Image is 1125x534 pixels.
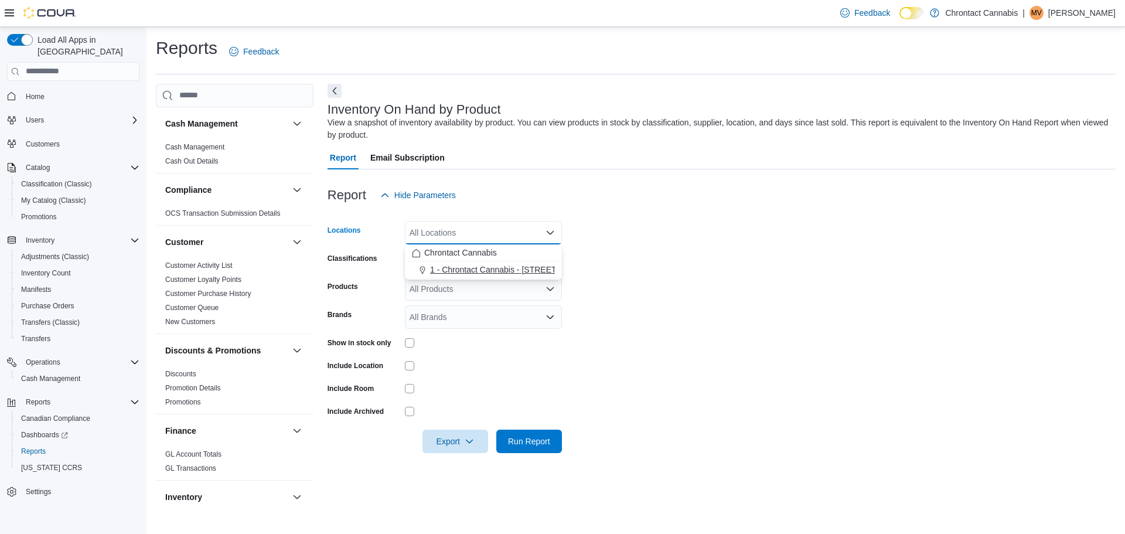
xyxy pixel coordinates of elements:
a: Cash Management [16,372,85,386]
button: Run Report [496,430,562,453]
div: Choose from the following options [405,244,562,278]
span: OCS Transaction Submission Details [165,209,281,218]
a: Feedback [224,40,284,63]
span: My Catalog (Classic) [16,193,139,208]
button: Cash Management [165,118,288,130]
button: Catalog [21,161,54,175]
a: Manifests [16,283,56,297]
button: Adjustments (Classic) [12,249,144,265]
span: Discounts [165,369,196,379]
a: Canadian Compliance [16,411,95,426]
span: Cash Management [21,374,80,383]
button: Home [2,88,144,105]
span: Reports [21,447,46,456]
span: Customer Loyalty Points [165,275,241,284]
label: Include Room [328,384,374,393]
span: Cash Out Details [165,157,219,166]
button: Users [21,113,49,127]
label: Brands [328,310,352,319]
button: Discounts & Promotions [165,345,288,356]
a: Purchase Orders [16,299,79,313]
button: Compliance [165,184,288,196]
a: Cash Out Details [165,157,219,165]
button: Customer [290,235,304,249]
div: Cash Management [156,140,313,173]
div: View a snapshot of inventory availability by product. You can view products in stock by classific... [328,117,1110,141]
img: Cova [23,7,76,19]
button: Open list of options [546,284,555,294]
a: GL Account Totals [165,450,221,458]
span: GL Transactions [165,464,216,473]
a: Home [21,90,49,104]
span: My Catalog (Classic) [21,196,86,205]
button: Discounts & Promotions [290,343,304,358]
span: Hide Parameters [394,189,456,201]
button: Export [422,430,488,453]
span: Transfers (Classic) [21,318,80,327]
h3: Compliance [165,184,212,196]
div: Compliance [156,206,313,225]
p: [PERSON_NAME] [1048,6,1116,20]
a: Customer Activity List [165,261,233,270]
span: Users [26,115,44,125]
nav: Complex example [7,83,139,531]
span: Inventory [26,236,54,245]
span: Settings [26,487,51,496]
h3: Customer [165,236,203,248]
a: [US_STATE] CCRS [16,461,87,475]
span: Inventory Count [21,268,71,278]
button: Reports [2,394,144,410]
span: Classification (Classic) [21,179,92,189]
a: My Catalog (Classic) [16,193,91,208]
label: Include Location [328,361,383,370]
span: Washington CCRS [16,461,139,475]
h3: Report [328,188,366,202]
a: Classification (Classic) [16,177,97,191]
span: Adjustments (Classic) [16,250,139,264]
button: Reports [12,443,144,460]
button: Reports [21,395,55,409]
span: Settings [21,484,139,499]
button: Inventory Count [12,265,144,281]
a: Adjustments (Classic) [16,250,94,264]
button: Inventory [21,233,59,247]
span: [US_STATE] CCRS [21,463,82,472]
span: Reports [16,444,139,458]
button: Next [328,84,342,98]
h3: Inventory [165,491,202,503]
a: Inventory Count [16,266,76,280]
span: Purchase Orders [21,301,74,311]
span: Customer Queue [165,303,219,312]
button: Customers [2,135,144,152]
span: GL Account Totals [165,450,221,459]
span: Report [330,146,356,169]
span: Promotions [16,210,139,224]
span: Cash Management [165,142,224,152]
div: Miranda Van Stoken-Ducharme [1029,6,1044,20]
a: Customers [21,137,64,151]
span: Load All Apps in [GEOGRAPHIC_DATA] [33,34,139,57]
h3: Discounts & Promotions [165,345,261,356]
span: Customer Purchase History [165,289,251,298]
button: Chrontact Cannabis [405,244,562,261]
span: Classification (Classic) [16,177,139,191]
label: Products [328,282,358,291]
a: Promotions [165,398,201,406]
a: Discounts [165,370,196,378]
span: Transfers (Classic) [16,315,139,329]
span: Email Subscription [370,146,445,169]
label: Show in stock only [328,338,391,348]
button: Cash Management [12,370,144,387]
button: Cash Management [290,117,304,131]
span: Canadian Compliance [21,414,90,423]
span: Reports [26,397,50,407]
a: Feedback [836,1,895,25]
span: Dashboards [21,430,68,440]
button: Classification (Classic) [12,176,144,192]
button: Purchase Orders [12,298,144,314]
a: Transfers (Classic) [16,315,84,329]
p: | [1022,6,1025,20]
span: Catalog [26,163,50,172]
button: Close list of options [546,228,555,237]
